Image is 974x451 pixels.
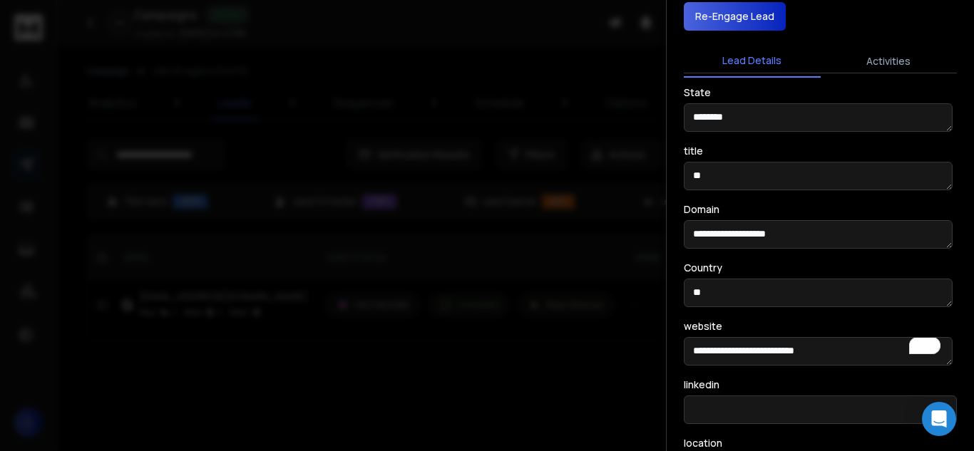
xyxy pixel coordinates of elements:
label: Domain [684,204,719,214]
button: Lead Details [684,45,821,78]
button: Re-Engage Lead [684,2,786,31]
label: website [684,321,722,331]
textarea: To enrich screen reader interactions, please activate Accessibility in Grammarly extension settings [684,337,953,366]
label: location [684,438,722,448]
label: linkedin [684,380,719,390]
label: title [684,146,703,156]
label: Country [684,263,722,273]
div: Open Intercom Messenger [922,402,956,436]
button: Activities [821,46,958,77]
label: State [684,88,711,98]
